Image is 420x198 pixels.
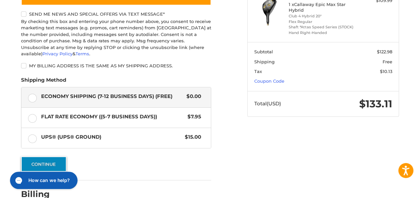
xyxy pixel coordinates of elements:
span: Subtotal [254,49,273,54]
button: Continue [21,156,66,172]
span: Flat Rate Economy ((5-7 Business Days)) [41,113,184,121]
iframe: Gorgias live chat messenger [7,169,80,191]
li: Shaft *Attas Speed Series (STOCK) [289,24,356,30]
legend: Shipping Method [21,76,66,87]
h4: 1 x Callaway Epic Max Star Hybrid [289,2,356,13]
span: Economy Shipping (7-12 Business Days) (Free) [41,93,183,100]
a: Coupon Code [254,78,284,84]
span: $133.11 [359,98,392,110]
span: Tax [254,69,262,74]
span: Shipping [254,59,275,64]
span: $7.95 [184,113,201,121]
label: Send me news and special offers via text message* [21,11,211,17]
li: Hand Right-Handed [289,30,356,36]
span: $10.13 [380,69,392,74]
span: Free [383,59,392,64]
span: UPS® (UPS® Ground) [41,133,182,141]
span: $15.00 [181,133,201,141]
a: Privacy Policy [42,51,73,56]
a: Terms [76,51,89,56]
label: My billing address is the same as my shipping address. [21,63,211,68]
span: $0.00 [183,93,201,100]
div: By checking this box and entering your phone number above, you consent to receive marketing text ... [21,18,211,57]
li: Club 4 Hybrid 20° [289,13,356,19]
span: $122.98 [377,49,392,54]
span: Total (USD) [254,100,281,107]
li: Flex Regular [289,19,356,25]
